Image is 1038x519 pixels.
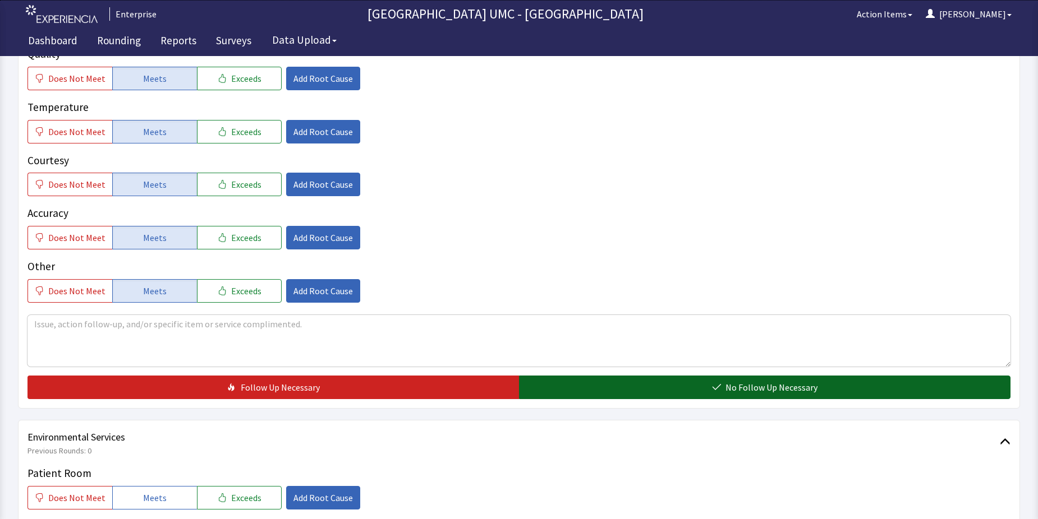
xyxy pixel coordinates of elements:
[519,376,1011,399] button: No Follow Up Necessary
[143,178,167,191] span: Meets
[197,67,282,90] button: Exceeds
[197,226,282,249] button: Exceeds
[293,284,353,298] span: Add Root Cause
[286,67,360,90] button: Add Root Cause
[89,28,149,56] a: Rounding
[231,178,261,191] span: Exceeds
[112,67,197,90] button: Meets
[293,178,353,191] span: Add Root Cause
[231,491,261,504] span: Exceeds
[231,125,261,138] span: Exceeds
[208,28,260,56] a: Surveys
[919,3,1018,25] button: [PERSON_NAME]
[197,120,282,143] button: Exceeds
[197,173,282,196] button: Exceeds
[27,173,112,196] button: Does Not Meet
[112,226,197,249] button: Meets
[27,152,1011,169] p: Courtesy
[27,226,112,249] button: Does Not Meet
[231,284,261,298] span: Exceeds
[725,381,817,394] span: No Follow Up Necessary
[143,125,167,138] span: Meets
[231,72,261,85] span: Exceeds
[286,279,360,303] button: Add Root Cause
[143,231,167,244] span: Meets
[112,486,197,509] button: Meets
[48,72,105,85] span: Does Not Meet
[286,486,360,509] button: Add Root Cause
[27,120,112,143] button: Does Not Meet
[850,3,919,25] button: Action Items
[152,28,205,56] a: Reports
[286,120,360,143] button: Add Root Cause
[197,279,282,303] button: Exceeds
[265,30,343,50] button: Data Upload
[27,99,1011,115] p: Temperature
[143,491,167,504] span: Meets
[27,376,519,399] button: Follow Up Necessary
[293,491,353,504] span: Add Root Cause
[27,258,1011,275] p: Other
[48,284,105,298] span: Does Not Meet
[112,173,197,196] button: Meets
[109,7,157,21] div: Enterprise
[20,28,86,56] a: Dashboard
[48,231,105,244] span: Does Not Meet
[197,486,282,509] button: Exceeds
[293,125,353,138] span: Add Root Cause
[293,231,353,244] span: Add Root Cause
[286,173,360,196] button: Add Root Cause
[143,72,167,85] span: Meets
[48,491,105,504] span: Does Not Meet
[26,5,98,24] img: experiencia_logo.png
[27,67,112,90] button: Does Not Meet
[48,125,105,138] span: Does Not Meet
[27,279,112,303] button: Does Not Meet
[286,226,360,249] button: Add Root Cause
[27,445,1000,456] span: Previous Rounds: 0
[112,279,197,303] button: Meets
[27,486,112,509] button: Does Not Meet
[112,120,197,143] button: Meets
[48,178,105,191] span: Does Not Meet
[241,381,320,394] span: Follow Up Necessary
[27,465,1011,481] p: Patient Room
[27,429,1000,445] span: Environmental Services
[293,72,353,85] span: Add Root Cause
[231,231,261,244] span: Exceeds
[143,284,167,298] span: Meets
[27,205,1011,221] p: Accuracy
[161,5,850,23] p: [GEOGRAPHIC_DATA] UMC - [GEOGRAPHIC_DATA]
